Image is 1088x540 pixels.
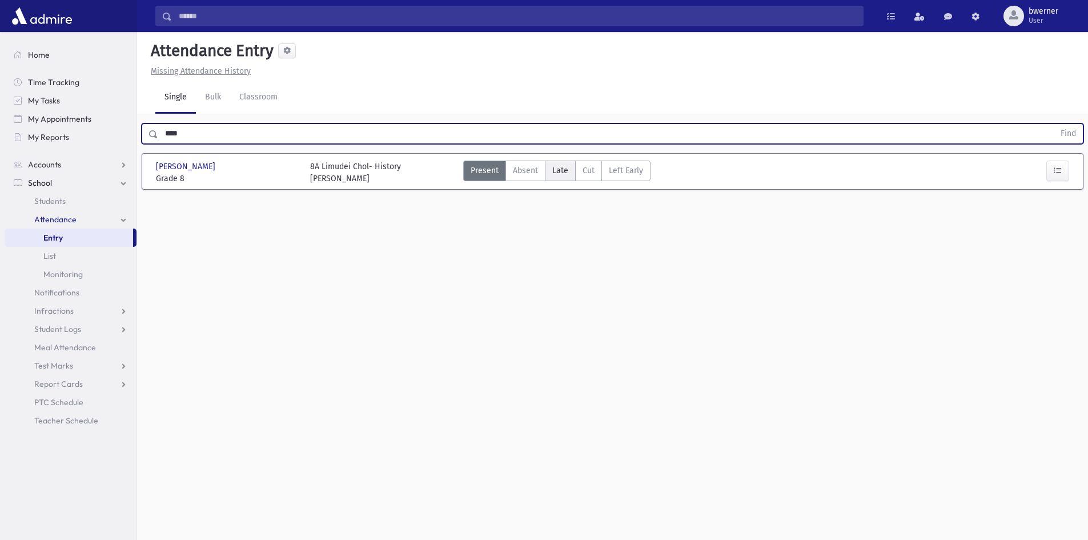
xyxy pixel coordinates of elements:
a: Attendance [5,210,136,229]
span: Monitoring [43,269,83,279]
div: 8A Limudei Chol- History [PERSON_NAME] [310,161,401,185]
a: Infractions [5,302,136,320]
a: Accounts [5,155,136,174]
span: Meal Attendance [34,342,96,353]
span: Late [552,165,568,177]
span: Present [471,165,499,177]
span: Absent [513,165,538,177]
span: Time Tracking [28,77,79,87]
h5: Attendance Entry [146,41,274,61]
u: Missing Attendance History [151,66,251,76]
span: My Appointments [28,114,91,124]
span: Left Early [609,165,643,177]
a: List [5,247,136,265]
span: Accounts [28,159,61,170]
a: Test Marks [5,357,136,375]
a: Single [155,82,196,114]
span: Infractions [34,306,74,316]
a: My Tasks [5,91,136,110]
a: Notifications [5,283,136,302]
span: My Reports [28,132,69,142]
img: AdmirePro [9,5,75,27]
span: Cut [583,165,595,177]
span: List [43,251,56,261]
span: bwerner [1029,7,1058,16]
a: Monitoring [5,265,136,283]
span: School [28,178,52,188]
span: Grade 8 [156,173,299,185]
span: [PERSON_NAME] [156,161,218,173]
a: Student Logs [5,320,136,338]
span: User [1029,16,1058,25]
a: Teacher Schedule [5,411,136,430]
span: Home [28,50,50,60]
input: Search [172,6,863,26]
span: Entry [43,233,63,243]
span: Students [34,196,66,206]
span: PTC Schedule [34,397,83,407]
button: Find [1054,124,1083,143]
a: Missing Attendance History [146,66,251,76]
span: Teacher Schedule [34,415,98,426]
a: PTC Schedule [5,393,136,411]
a: Report Cards [5,375,136,393]
a: My Reports [5,128,136,146]
div: AttTypes [463,161,651,185]
span: Notifications [34,287,79,298]
a: Entry [5,229,133,247]
a: Meal Attendance [5,338,136,357]
a: Home [5,46,136,64]
a: Time Tracking [5,73,136,91]
span: Report Cards [34,379,83,389]
a: My Appointments [5,110,136,128]
span: Student Logs [34,324,81,334]
span: My Tasks [28,95,60,106]
a: Students [5,192,136,210]
a: Bulk [196,82,230,114]
span: Test Marks [34,361,73,371]
a: School [5,174,136,192]
a: Classroom [230,82,287,114]
span: Attendance [34,214,77,225]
